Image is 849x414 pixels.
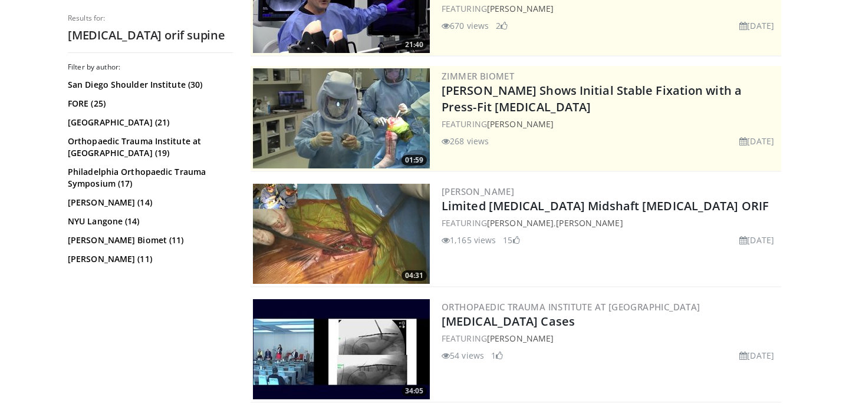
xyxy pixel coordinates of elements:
[253,299,430,399] img: 3ac74052-a5b7-4149-9b38-dc671cabd957.300x170_q85_crop-smart_upscale.jpg
[556,217,623,228] a: [PERSON_NAME]
[253,68,430,168] img: 6bc46ad6-b634-4876-a934-24d4e08d5fac.300x170_q85_crop-smart_upscale.jpg
[68,79,230,91] a: San Diego Shoulder Institute (30)
[68,135,230,159] a: Orthopaedic Trauma Institute at [GEOGRAPHIC_DATA] (19)
[442,313,575,329] a: [MEDICAL_DATA] Cases
[739,349,774,362] li: [DATE]
[68,216,230,227] a: NYU Langone (14)
[503,234,519,246] li: 15
[442,349,484,362] li: 54 views
[739,135,774,147] li: [DATE]
[68,117,230,128] a: [GEOGRAPHIC_DATA] (21)
[442,19,489,32] li: 670 views
[402,386,427,396] span: 34:05
[442,118,779,130] div: FEATURING
[442,70,514,82] a: Zimmer Biomet
[68,98,230,110] a: FORE (25)
[68,253,230,265] a: [PERSON_NAME] (11)
[442,186,514,197] a: [PERSON_NAME]
[68,62,233,72] h3: Filter by author:
[442,217,779,229] div: FEATURING ,
[739,234,774,246] li: [DATE]
[253,68,430,168] a: 01:59
[487,217,554,228] a: [PERSON_NAME]
[442,135,489,147] li: 268 views
[68,166,230,190] a: Philadelphia Orthopaedic Trauma Symposium (17)
[487,118,554,130] a: [PERSON_NAME]
[253,299,430,399] a: 34:05
[442,301,700,313] a: Orthopaedic Trauma Institute at [GEOGRAPHIC_DATA]
[402,39,427,50] span: 21:40
[68,28,233,43] h2: [MEDICAL_DATA] orif supine
[68,234,230,246] a: [PERSON_NAME] Biomet (11)
[253,184,430,284] a: 04:31
[68,14,233,23] p: Results for:
[442,198,769,214] a: Limited [MEDICAL_DATA] Midshaft [MEDICAL_DATA] ORIF
[402,270,427,281] span: 04:31
[68,197,230,208] a: [PERSON_NAME] (14)
[442,332,779,345] div: FEATURING
[487,333,554,344] a: [PERSON_NAME]
[487,3,554,14] a: [PERSON_NAME]
[442,2,779,15] div: FEATURING
[491,349,503,362] li: 1
[496,19,508,32] li: 2
[442,82,742,115] a: [PERSON_NAME] Shows Initial Stable Fixation with a Press-Fit [MEDICAL_DATA]
[442,234,496,246] li: 1,165 views
[402,155,427,165] span: 01:59
[739,19,774,32] li: [DATE]
[253,184,430,284] img: a45daad7-e892-4616-96ce-40433513dab5.300x170_q85_crop-smart_upscale.jpg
